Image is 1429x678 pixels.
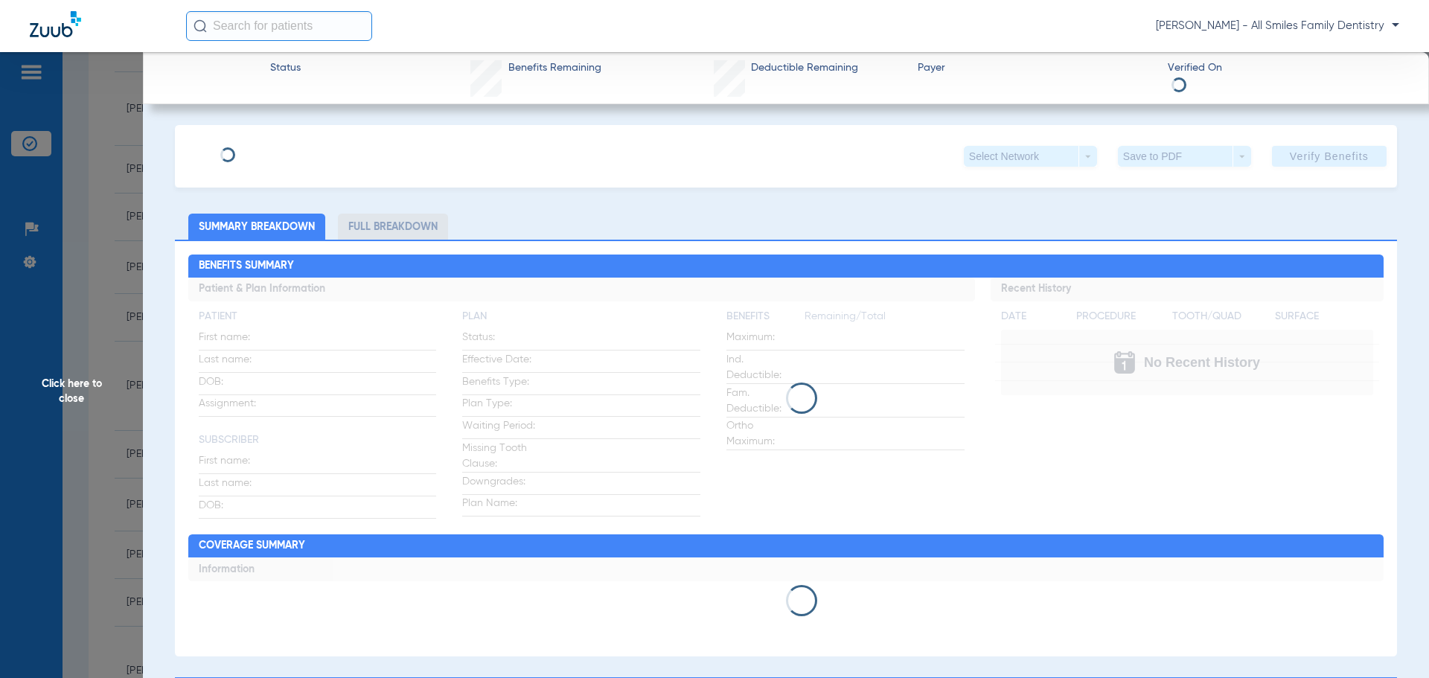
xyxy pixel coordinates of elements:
[751,60,858,76] span: Deductible Remaining
[270,60,301,76] span: Status
[1156,19,1399,33] span: [PERSON_NAME] - All Smiles Family Dentistry
[188,255,1384,278] h2: Benefits Summary
[1355,607,1429,678] iframe: Chat Widget
[188,534,1384,558] h2: Coverage Summary
[188,214,325,240] li: Summary Breakdown
[186,11,372,41] input: Search for patients
[194,19,207,33] img: Search Icon
[918,60,1155,76] span: Payer
[338,214,448,240] li: Full Breakdown
[508,60,601,76] span: Benefits Remaining
[1168,60,1405,76] span: Verified On
[30,11,81,37] img: Zuub Logo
